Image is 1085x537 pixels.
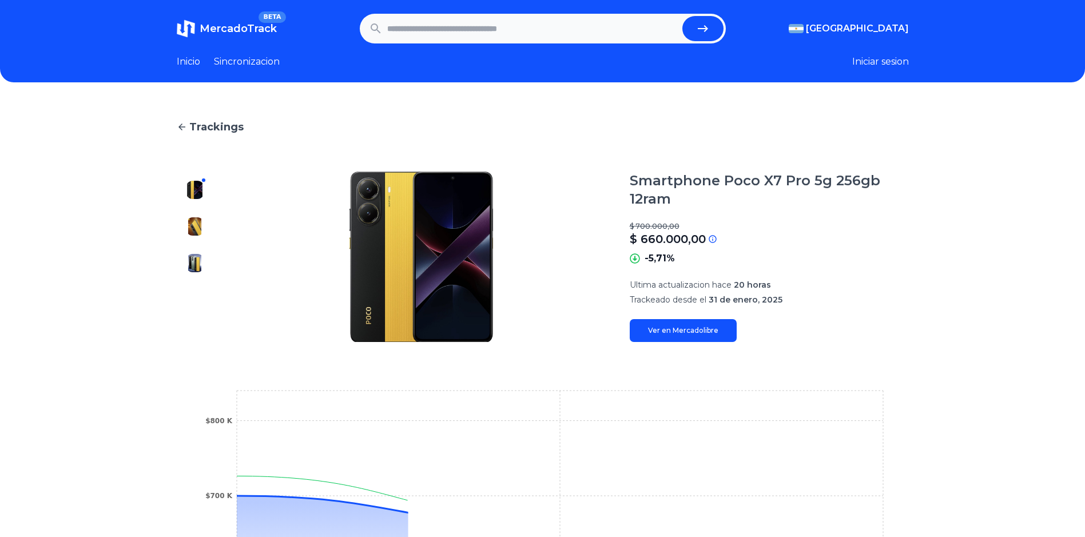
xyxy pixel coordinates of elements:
img: Smartphone Poco X7 Pro 5g 256gb 12ram [186,217,204,236]
span: 31 de enero, 2025 [709,295,782,305]
a: Ver en Mercadolibre [630,319,737,342]
tspan: $700 K [205,492,233,500]
a: Trackings [177,119,909,135]
span: MercadoTrack [200,22,277,35]
span: 20 horas [734,280,771,290]
p: $ 660.000,00 [630,231,706,247]
button: [GEOGRAPHIC_DATA] [789,22,909,35]
img: Argentina [789,24,804,33]
a: Inicio [177,55,200,69]
tspan: $800 K [205,417,233,425]
p: -5,71% [645,252,675,265]
button: Iniciar sesion [852,55,909,69]
span: Trackeado desde el [630,295,706,305]
a: Sincronizacion [214,55,280,69]
img: Smartphone Poco X7 Pro 5g 256gb 12ram [236,172,607,342]
span: Trackings [189,119,244,135]
img: Smartphone Poco X7 Pro 5g 256gb 12ram [186,181,204,199]
a: MercadoTrackBETA [177,19,277,38]
span: [GEOGRAPHIC_DATA] [806,22,909,35]
span: BETA [259,11,285,23]
h1: Smartphone Poco X7 Pro 5g 256gb 12ram [630,172,909,208]
p: $ 700.000,00 [630,222,909,231]
img: Smartphone Poco X7 Pro 5g 256gb 12ram [186,254,204,272]
img: MercadoTrack [177,19,195,38]
span: Ultima actualizacion hace [630,280,732,290]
